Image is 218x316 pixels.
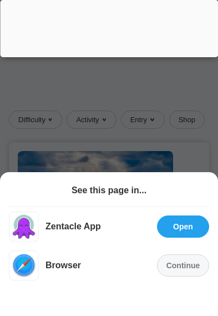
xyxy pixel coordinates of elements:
[12,214,36,239] img: zentacle
[12,253,36,278] img: browser
[157,254,209,277] div: Continue
[173,222,193,231] a: Open
[45,222,101,232] div: Zentacle App
[9,181,209,207] div: See this page in...
[45,260,81,270] div: Browser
